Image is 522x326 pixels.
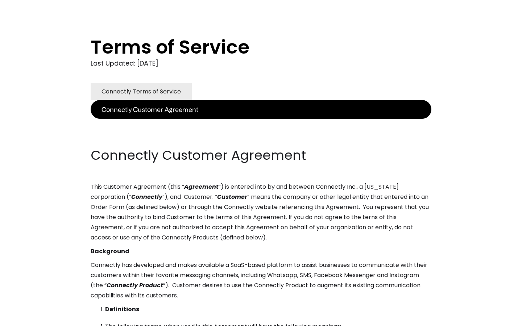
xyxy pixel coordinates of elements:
[131,193,162,201] em: Connectly
[7,313,43,323] aside: Language selected: English
[91,133,431,143] p: ‍
[105,305,139,313] strong: Definitions
[184,183,219,191] em: Agreement
[91,260,431,301] p: Connectly has developed and makes available a SaaS-based platform to assist businesses to communi...
[101,87,181,97] div: Connectly Terms of Service
[107,281,163,289] em: Connectly Product
[91,36,402,58] h1: Terms of Service
[91,146,431,164] h2: Connectly Customer Agreement
[91,119,431,129] p: ‍
[217,193,247,201] em: Customer
[14,313,43,323] ul: Language list
[91,182,431,243] p: This Customer Agreement (this “ ”) is entered into by and between Connectly Inc., a [US_STATE] co...
[91,247,129,255] strong: Background
[101,104,198,114] div: Connectly Customer Agreement
[91,58,431,69] div: Last Updated: [DATE]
